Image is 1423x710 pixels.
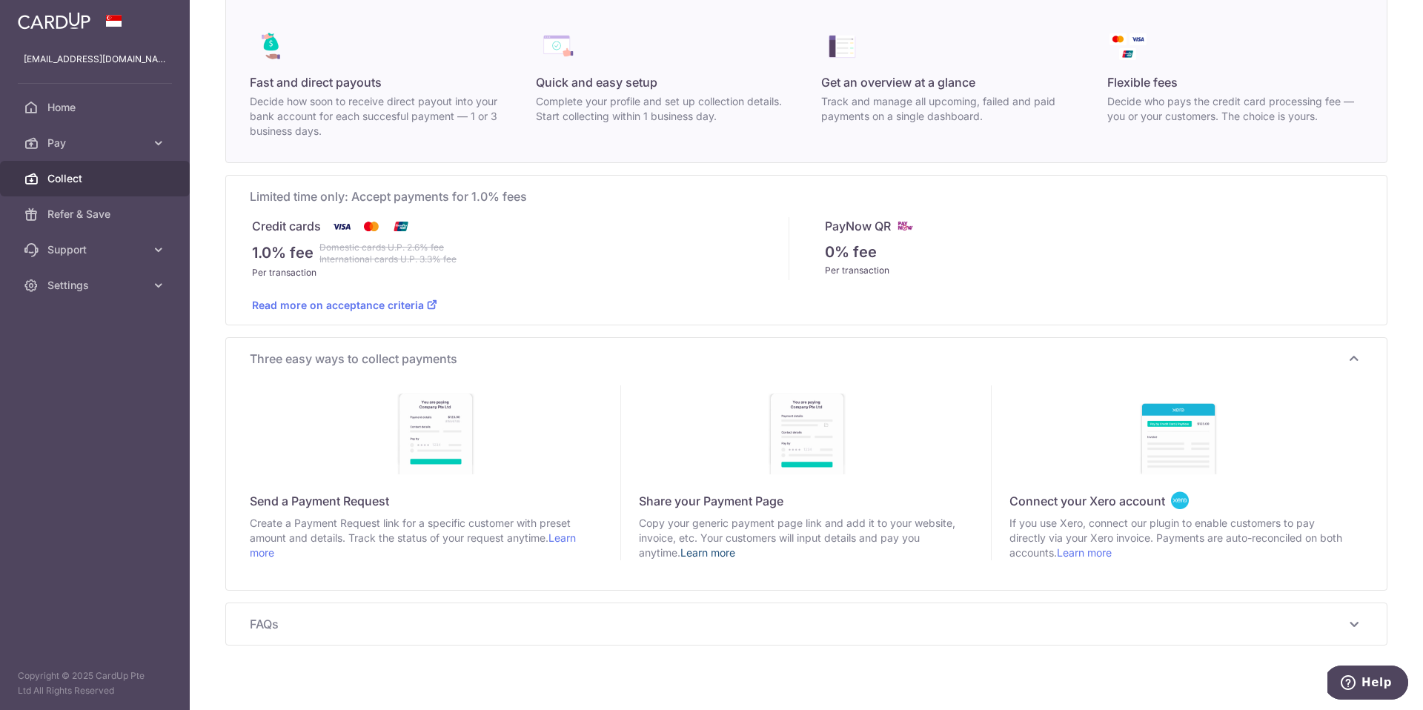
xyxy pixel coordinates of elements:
p: PayNow QR [825,217,891,235]
div: Connect your Xero account [1009,492,1363,510]
img: paynow-md-4fe65508ce96feda548756c5ee0e473c78d4820b8ea51387c6e4ad89e58a5e61.png [897,217,915,235]
span: Fast and direct payouts [250,73,382,91]
p: Three easy ways to collect payments [250,350,1363,368]
span: Collect [47,171,145,186]
img: collect_benefits-all-in-one-overview-ecae168be53d4dea631b4473abdc9059fc34e556e287cb8dd7d0b18560f7... [821,26,863,67]
span: Flexible fees [1107,73,1178,91]
img: collect_benefits-direct_payout-68d016c079b23098044efbcd1479d48bd02143683a084563df2606996dc465b2.png [250,26,291,67]
div: Per transaction [252,265,789,280]
img: Mastercard [356,217,386,236]
p: Credit cards [252,217,321,236]
a: Learn more [1057,546,1112,559]
p: 1.0% fee [252,242,314,265]
div: Share your Payment Page [639,492,992,510]
span: Help [34,10,64,24]
span: Create a Payment Request link for a specific customer with preset amount and details. Track the s... [250,516,603,560]
p: FAQs [250,615,1363,633]
strike: Domestic cards U.P. 2.6% fee International cards U.P. 3.3% fee [319,242,457,265]
p: 0% fee [825,241,877,263]
img: collect_benefits-quick_setup-238ffe9d55e53beed05605bc46673ff5ef3689472e416b62ebc7d0ab8d3b3a0b.png [536,26,577,67]
span: If you use Xero, connect our plugin to enable customers to pay directly via your Xero invoice. Pa... [1009,516,1345,560]
span: FAQs [250,615,1345,633]
span: Three easy ways to collect payments [250,350,1345,368]
a: Learn more [680,546,735,559]
span: Home [47,100,145,115]
div: Send a Payment Request [250,492,620,510]
span: Refer & Save [47,207,145,222]
span: Support [47,242,145,257]
img: <span class="translation_missing" title="translation missing: en.company.collect_payees.collectio... [1171,491,1189,510]
a: Read more on acceptance criteria [252,299,437,311]
iframe: Opens a widget where you can find more information [1327,666,1408,703]
span: Quick and easy setup [536,73,657,91]
img: Union Pay [386,217,416,236]
span: Pay [47,136,145,150]
img: Visa [327,217,356,236]
p: Complete your profile and set up collection details. Start collecting within 1 business day. [536,94,792,124]
p: Track and manage all upcoming, failed and paid payments on a single dashboard. [821,94,1078,124]
span: Limited time only: Accept payments for 1.0% fees [250,188,1363,205]
p: Decide who pays the credit card processing fee — you or your customers. The choice is yours. [1107,94,1364,124]
div: Per transaction [825,263,1361,278]
img: collect_benefits-payment-logos-dce544b9a714b2bc395541eb8d6324069de0a0c65b63ad9c2b4d71e4e11ae343.png [1107,26,1149,67]
span: Copy your generic payment page link and add it to your website, invoice, etc. Your customers will... [639,516,974,560]
p: [EMAIL_ADDRESS][DOMAIN_NAME] [24,52,166,67]
img: discover-payment-requests-886a7fde0c649710a92187107502557eb2ad8374a8eb2e525e76f9e186b9ffba.jpg [391,385,480,474]
span: Settings [47,278,145,293]
img: discover-xero-sg-b5e0f4a20565c41d343697c4b648558ec96bb2b1b9ca64f21e4d1c2465932dfb.jpg [1133,385,1222,474]
span: Get an overview at a glance [821,73,975,91]
img: CardUp [18,12,90,30]
img: discover-payment-pages-940d318898c69d434d935dddd9c2ffb4de86cb20fe041a80db9227a4a91428ac.jpg [762,385,851,474]
p: Decide how soon to receive direct payout into your bank account for each succesful payment — 1 or... [250,94,506,139]
div: Three easy ways to collect payments [250,379,1363,566]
